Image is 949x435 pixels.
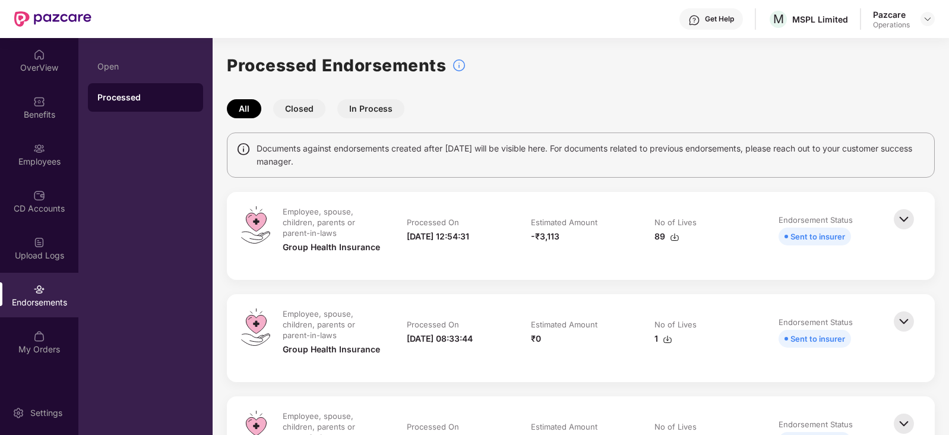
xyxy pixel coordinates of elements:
[654,230,679,243] div: 89
[654,319,697,330] div: No of Lives
[241,308,270,346] img: svg+xml;base64,PHN2ZyB4bWxucz0iaHR0cDovL3d3dy53My5vcmcvMjAwMC9zdmciIHdpZHRoPSI0OS4zMiIgaGVpZ2h0PS...
[452,58,466,72] img: svg+xml;base64,PHN2ZyBpZD0iSW5mb18tXzMyeDMyIiBkYXRhLW5hbWU9IkluZm8gLSAzMngzMiIgeG1sbnM9Imh0dHA6Ly...
[12,407,24,419] img: svg+xml;base64,PHN2ZyBpZD0iU2V0dGluZy0yMHgyMCIgeG1sbnM9Imh0dHA6Ly93d3cudzMub3JnLzIwMDAvc3ZnIiB3aW...
[779,215,853,225] div: Endorsement Status
[33,190,45,201] img: svg+xml;base64,PHN2ZyBpZD0iQ0RfQWNjb3VudHMiIGRhdGEtbmFtZT0iQ0QgQWNjb3VudHMiIHhtbG5zPSJodHRwOi8vd3...
[891,206,917,232] img: svg+xml;base64,PHN2ZyBpZD0iQmFjay0zMngzMiIgeG1sbnM9Imh0dHA6Ly93d3cudzMub3JnLzIwMDAvc3ZnIiB3aWR0aD...
[27,407,66,419] div: Settings
[654,421,697,432] div: No of Lives
[236,142,251,156] img: svg+xml;base64,PHN2ZyBpZD0iSW5mbyIgeG1sbnM9Imh0dHA6Ly93d3cudzMub3JnLzIwMDAvc3ZnIiB3aWR0aD0iMTQiIG...
[790,332,845,345] div: Sent to insurer
[531,332,541,345] div: ₹0
[407,230,469,243] div: [DATE] 12:54:31
[792,14,848,25] div: MSPL Limited
[97,62,194,71] div: Open
[283,206,381,238] div: Employee, spouse, children, parents or parent-in-laws
[773,12,784,26] span: M
[670,232,679,242] img: svg+xml;base64,PHN2ZyBpZD0iRG93bmxvYWQtMzJ4MzIiIHhtbG5zPSJodHRwOi8vd3d3LnczLm9yZy8yMDAwL3N2ZyIgd2...
[33,143,45,155] img: svg+xml;base64,PHN2ZyBpZD0iRW1wbG95ZWVzIiB4bWxucz0iaHR0cDovL3d3dy53My5vcmcvMjAwMC9zdmciIHdpZHRoPS...
[33,283,45,295] img: svg+xml;base64,PHN2ZyBpZD0iRW5kb3JzZW1lbnRzIiB4bWxucz0iaHR0cDovL3d3dy53My5vcmcvMjAwMC9zdmciIHdpZH...
[531,230,559,243] div: -₹3,113
[407,332,473,345] div: [DATE] 08:33:44
[241,206,270,244] img: svg+xml;base64,PHN2ZyB4bWxucz0iaHR0cDovL3d3dy53My5vcmcvMjAwMC9zdmciIHdpZHRoPSI0OS4zMiIgaGVpZ2h0PS...
[337,99,404,118] button: In Process
[33,96,45,108] img: svg+xml;base64,PHN2ZyBpZD0iQmVuZWZpdHMiIHhtbG5zPSJodHRwOi8vd3d3LnczLm9yZy8yMDAwL3N2ZyIgd2lkdGg9Ij...
[283,241,380,254] div: Group Health Insurance
[227,99,261,118] button: All
[688,14,700,26] img: svg+xml;base64,PHN2ZyBpZD0iSGVscC0zMngzMiIgeG1sbnM9Imh0dHA6Ly93d3cudzMub3JnLzIwMDAvc3ZnIiB3aWR0aD...
[663,335,672,344] img: svg+xml;base64,PHN2ZyBpZD0iRG93bmxvYWQtMzJ4MzIiIHhtbG5zPSJodHRwOi8vd3d3LnczLm9yZy8yMDAwL3N2ZyIgd2...
[33,49,45,61] img: svg+xml;base64,PHN2ZyBpZD0iSG9tZSIgeG1sbnM9Imh0dHA6Ly93d3cudzMub3JnLzIwMDAvc3ZnIiB3aWR0aD0iMjAiIG...
[33,330,45,342] img: svg+xml;base64,PHN2ZyBpZD0iTXlfT3JkZXJzIiBkYXRhLW5hbWU9Ik15IE9yZGVycyIgeG1sbnM9Imh0dHA6Ly93d3cudz...
[407,319,459,330] div: Processed On
[873,9,910,20] div: Pazcare
[33,237,45,248] img: svg+xml;base64,PHN2ZyBpZD0iVXBsb2FkX0xvZ3MiIGRhdGEtbmFtZT0iVXBsb2FkIExvZ3MiIHhtbG5zPSJodHRwOi8vd3...
[790,230,845,243] div: Sent to insurer
[779,317,853,327] div: Endorsement Status
[779,419,853,430] div: Endorsement Status
[273,99,325,118] button: Closed
[283,343,380,356] div: Group Health Insurance
[705,14,734,24] div: Get Help
[531,319,597,330] div: Estimated Amount
[531,421,597,432] div: Estimated Amount
[531,217,597,228] div: Estimated Amount
[654,332,672,345] div: 1
[257,142,925,168] span: Documents against endorsements created after [DATE] will be visible here. For documents related t...
[14,11,91,27] img: New Pazcare Logo
[407,217,459,228] div: Processed On
[407,421,459,432] div: Processed On
[654,217,697,228] div: No of Lives
[97,92,194,103] div: Processed
[227,52,446,78] h1: Processed Endorsements
[283,308,381,341] div: Employee, spouse, children, parents or parent-in-laws
[873,20,910,30] div: Operations
[923,14,932,24] img: svg+xml;base64,PHN2ZyBpZD0iRHJvcGRvd24tMzJ4MzIiIHhtbG5zPSJodHRwOi8vd3d3LnczLm9yZy8yMDAwL3N2ZyIgd2...
[891,308,917,335] img: svg+xml;base64,PHN2ZyBpZD0iQmFjay0zMngzMiIgeG1sbnM9Imh0dHA6Ly93d3cudzMub3JnLzIwMDAvc3ZnIiB3aWR0aD...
